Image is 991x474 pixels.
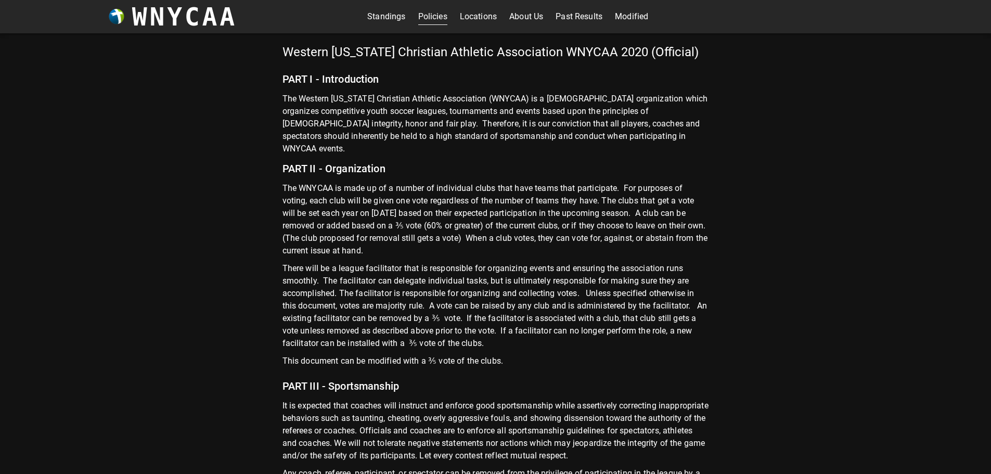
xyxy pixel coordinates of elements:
h3: WNYCAA [132,2,237,31]
p: There will be a league facilitator that is responsible for organizing events and ensuring the ass... [282,262,709,355]
h6: PART III - Sportsmanship [282,373,709,400]
p: This document can be modified with a ⅗ vote of the clubs. [282,355,709,373]
a: Policies [418,8,447,25]
p: The WNYCAA is made up of a number of individual clubs that have teams that participate. For purpo... [282,182,709,262]
p: The Western [US_STATE] Christian Athletic Association (WNYCAA) is a [DEMOGRAPHIC_DATA] organizati... [282,93,709,155]
a: Standings [367,8,405,25]
a: Locations [460,8,497,25]
img: wnycaaBall.png [109,9,124,24]
a: Past Results [556,8,602,25]
p: It is expected that coaches will instruct and enforce good sportsmanship while assertively correc... [282,400,709,467]
h6: PART I - Introduction [282,66,709,93]
a: About Us [509,8,543,25]
a: Modified [615,8,648,25]
h5: Western [US_STATE] Christian Athletic Association WNYCAA 2020 (Official) [282,44,709,66]
h6: PART II - Organization [282,155,709,182]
